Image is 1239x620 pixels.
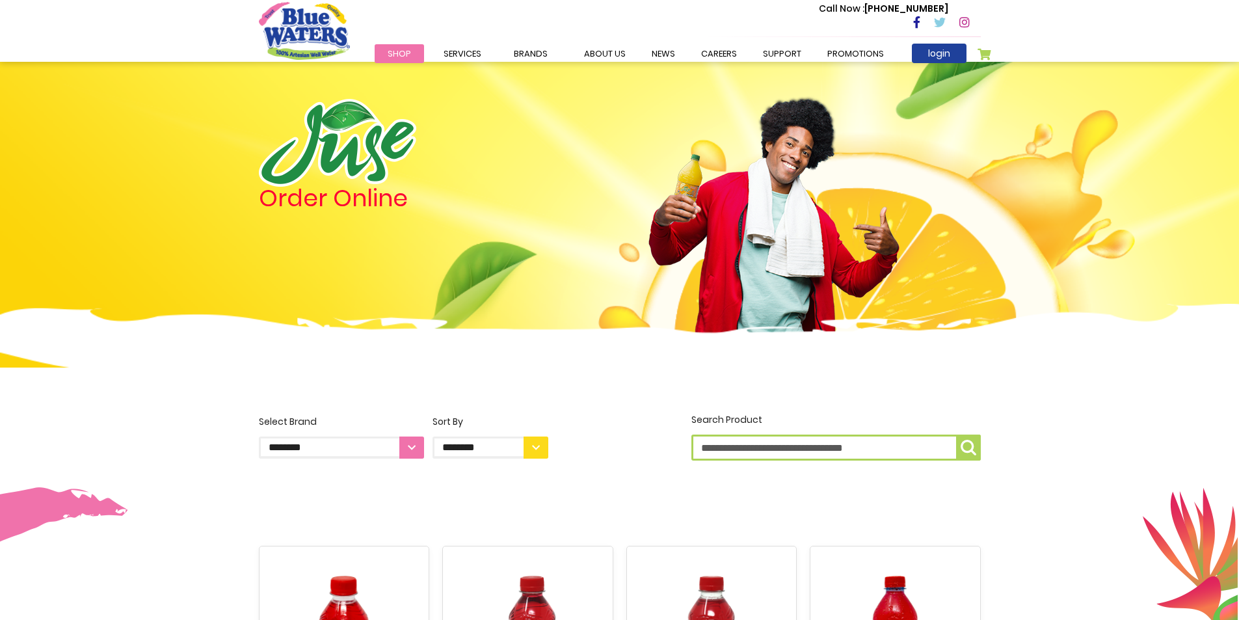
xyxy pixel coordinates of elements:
span: Call Now : [819,2,864,15]
select: Select Brand [259,437,424,459]
img: logo [259,99,416,187]
input: Search Product [691,435,981,461]
a: News [639,44,688,63]
p: [PHONE_NUMBER] [819,2,948,16]
span: Shop [388,47,411,60]
span: Brands [514,47,548,60]
select: Sort By [433,437,548,459]
label: Search Product [691,413,981,461]
a: login [912,44,966,63]
img: search-icon.png [961,440,976,455]
h4: Order Online [259,187,548,210]
a: support [750,44,814,63]
span: Services [444,47,481,60]
a: store logo [259,2,350,59]
a: Promotions [814,44,897,63]
label: Select Brand [259,415,424,459]
a: about us [571,44,639,63]
button: Search Product [956,435,981,461]
div: Sort By [433,415,548,429]
img: man.png [647,75,901,353]
a: careers [688,44,750,63]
